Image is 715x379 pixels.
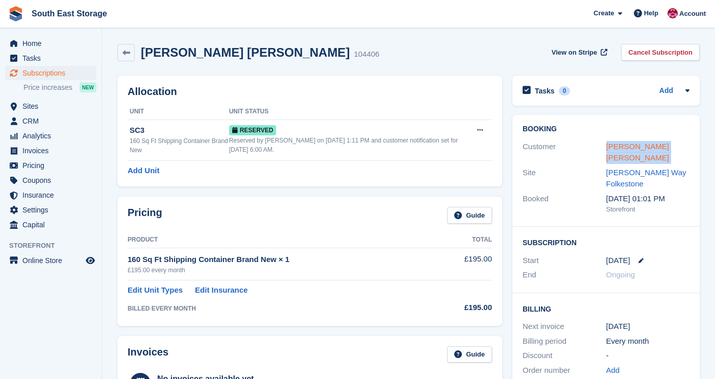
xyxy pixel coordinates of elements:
div: Storefront [606,204,690,215]
a: menu [5,99,96,113]
span: Capital [22,218,84,232]
div: Order number [523,365,606,376]
a: menu [5,188,96,202]
div: Reserved by [PERSON_NAME] on [DATE] 1:11 PM and customer notification set for [DATE] 6:00 AM. [229,136,471,154]
span: Subscriptions [22,66,84,80]
h2: Booking [523,125,689,133]
div: Customer [523,141,606,164]
a: menu [5,144,96,158]
img: Roger Norris [668,8,678,18]
span: Online Store [22,253,84,268]
span: Help [644,8,658,18]
a: menu [5,129,96,143]
a: Preview store [84,254,96,267]
div: 160 Sq Ft Shipping Container Brand New [130,136,229,155]
span: Tasks [22,51,84,65]
a: Guide [447,346,492,363]
span: Insurance [22,188,84,202]
span: Sites [22,99,84,113]
a: Cancel Subscription [621,44,700,61]
div: Discount [523,350,606,362]
div: Start [523,255,606,267]
div: 160 Sq Ft Shipping Container Brand New × 1 [128,254,439,266]
a: Guide [447,207,492,224]
a: menu [5,173,96,187]
a: menu [5,51,96,65]
div: [DATE] [606,321,690,333]
span: Reserved [229,125,277,135]
a: [PERSON_NAME] [PERSON_NAME] [606,142,669,162]
h2: Subscription [523,237,689,247]
span: Storefront [9,241,102,251]
span: View on Stripe [552,48,597,58]
span: Analytics [22,129,84,143]
div: Billing period [523,336,606,347]
span: Coupons [22,173,84,187]
td: £195.00 [439,248,492,280]
a: menu [5,203,96,217]
span: Settings [22,203,84,217]
span: Home [22,36,84,51]
div: 0 [559,86,571,96]
span: Create [594,8,614,18]
a: View on Stripe [548,44,609,61]
div: [DATE] 01:01 PM [606,193,690,205]
div: Booked [523,193,606,215]
h2: Billing [523,303,689,314]
h2: Allocation [128,86,492,98]
div: £195.00 [439,302,492,314]
a: Edit Unit Types [128,285,183,296]
div: £195.00 every month [128,266,439,275]
time: 2025-09-05 23:00:00 UTC [606,255,630,267]
a: menu [5,66,96,80]
a: South East Storage [28,5,111,22]
th: Unit Status [229,104,471,120]
a: menu [5,218,96,232]
a: Add Unit [128,165,159,177]
h2: [PERSON_NAME] [PERSON_NAME] [141,45,350,59]
img: stora-icon-8386f47178a22dfd0bd8f6a31ec36ba5ce8667c1dd55bd0f319d3a0aa187defe.svg [8,6,23,21]
div: - [606,350,690,362]
a: Add [659,85,673,97]
span: Price increases [23,83,72,92]
div: End [523,269,606,281]
div: SC3 [130,125,229,136]
a: Add [606,365,620,376]
th: Total [439,232,492,248]
span: Account [679,9,706,19]
a: menu [5,114,96,128]
h2: Invoices [128,346,168,363]
span: Ongoing [606,270,635,279]
a: Price increases NEW [23,82,96,93]
a: menu [5,253,96,268]
th: Unit [128,104,229,120]
div: Site [523,167,606,190]
span: Pricing [22,158,84,173]
a: [PERSON_NAME] Way Folkestone [606,168,686,188]
span: CRM [22,114,84,128]
div: NEW [80,82,96,92]
div: Every month [606,336,690,347]
a: menu [5,36,96,51]
a: menu [5,158,96,173]
div: Next invoice [523,321,606,333]
h2: Pricing [128,207,162,224]
th: Product [128,232,439,248]
a: Edit Insurance [195,285,248,296]
span: Invoices [22,144,84,158]
div: BILLED EVERY MONTH [128,304,439,313]
h2: Tasks [535,86,555,96]
div: 104406 [354,49,379,60]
